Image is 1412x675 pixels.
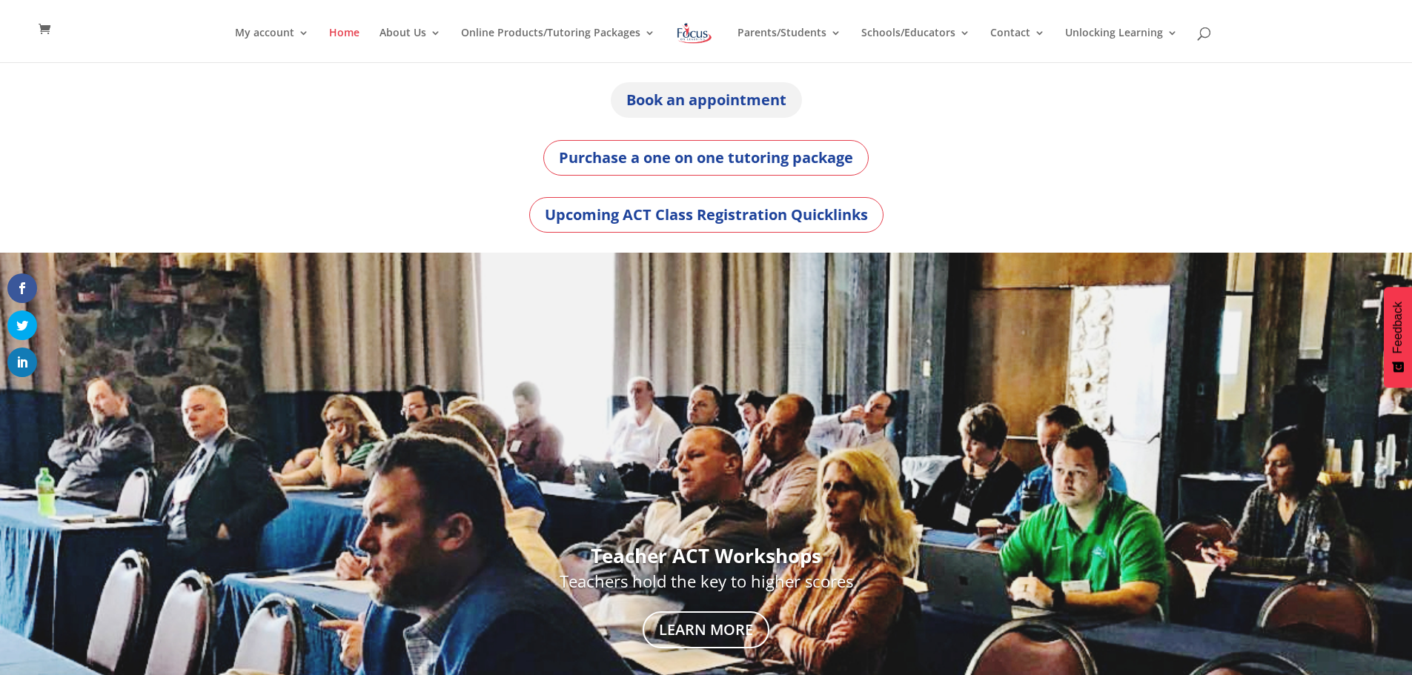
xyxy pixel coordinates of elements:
a: Purchase a one on one tutoring package [543,140,869,176]
a: Parents/Students [738,27,841,62]
strong: Teacher ACT Workshops [591,542,821,569]
a: My account [235,27,309,62]
a: Unlocking Learning [1065,27,1178,62]
a: Contact [990,27,1045,62]
a: Online Products/Tutoring Packages [461,27,655,62]
h3: Teachers hold the key to higher scores [184,573,1227,596]
a: Upcoming ACT Class Registration Quicklinks [529,197,884,233]
a: Home [329,27,359,62]
a: About Us [379,27,441,62]
img: Focus on Learning [675,20,714,47]
a: Schools/Educators [861,27,970,62]
a: Book an appointment [611,82,802,118]
button: Feedback - Show survey [1384,287,1412,388]
span: Feedback [1391,302,1405,353]
a: Learn More [643,611,769,648]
